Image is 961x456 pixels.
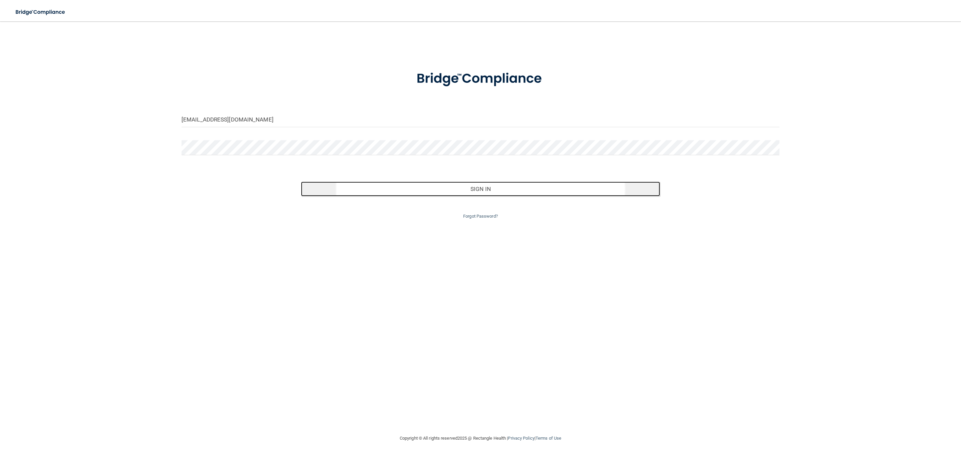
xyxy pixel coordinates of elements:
button: Sign In [301,182,660,196]
div: Copyright © All rights reserved 2025 @ Rectangle Health | | [359,428,602,449]
img: bridge_compliance_login_screen.278c3ca4.svg [403,61,558,96]
a: Privacy Policy [508,436,534,441]
iframe: Drift Widget Chat Controller [846,409,953,435]
a: Forgot Password? [463,214,498,219]
a: Terms of Use [536,436,561,441]
img: bridge_compliance_login_screen.278c3ca4.svg [10,5,71,19]
input: Email [182,112,779,127]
